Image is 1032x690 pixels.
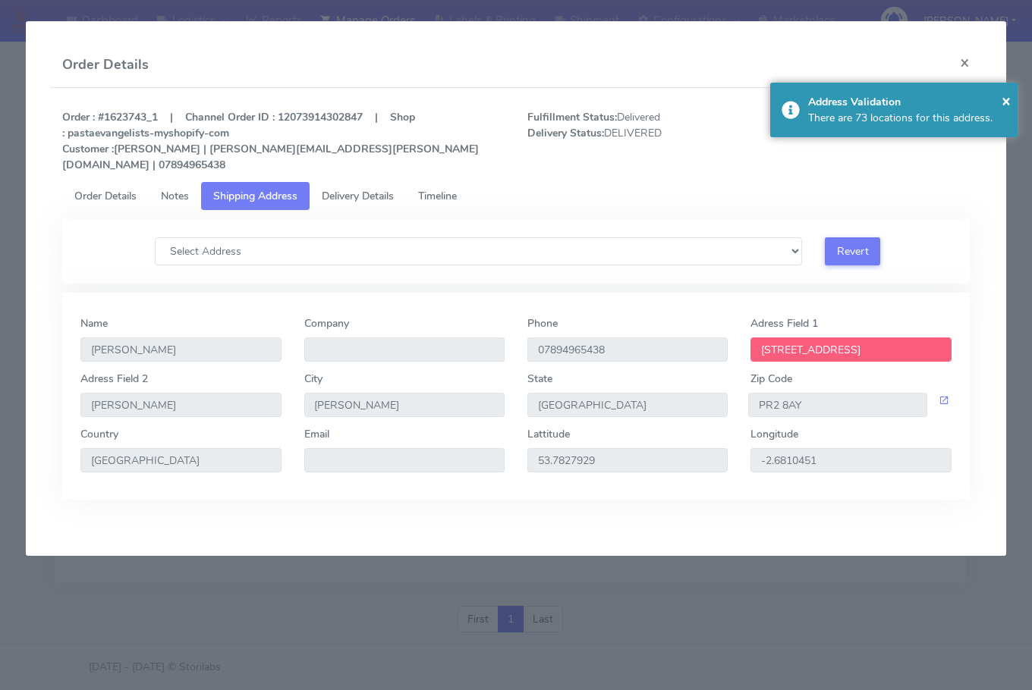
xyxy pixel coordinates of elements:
label: Adress Field 2 [80,371,148,387]
label: Phone [527,315,558,331]
label: Company [304,315,349,331]
span: Notes [161,189,189,203]
label: Zip Code [750,371,792,387]
label: Lattitude [527,426,570,442]
button: Close [1002,89,1011,112]
label: Country [80,426,118,442]
div: Address Validation [808,94,1006,110]
span: Shipping Address [213,189,297,203]
span: Delivery Details [322,189,394,203]
h4: Order Details [62,55,149,75]
span: Timeline [418,189,457,203]
span: Delivered DELIVERED [516,109,748,173]
span: Order Details [74,189,137,203]
strong: Customer : [62,142,114,156]
strong: Delivery Status: [527,126,604,140]
span: × [1002,90,1011,111]
label: Longitude [750,426,798,442]
strong: Fulfillment Status: [527,110,617,124]
label: Name [80,315,108,331]
button: Revert [825,237,880,265]
button: Close [948,42,982,83]
label: Adress Field 1 [750,315,818,331]
label: State [527,371,552,387]
strong: Order : #1623743_1 | Channel Order ID : 12073914302847 | Shop : pastaevangelists-myshopify-com [P... [62,110,479,172]
div: There are 73 locations for this address. [808,110,1006,126]
label: Email [304,426,329,442]
label: City [304,371,322,387]
ul: Tabs [62,182,969,210]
